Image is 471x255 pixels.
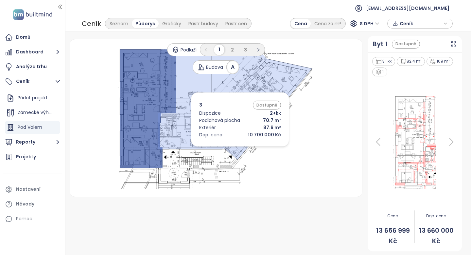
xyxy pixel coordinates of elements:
[16,185,41,193] div: Nastavení
[311,19,345,28] div: Cena za m²
[372,68,387,76] div: 1
[373,39,388,49] a: Byt 1
[253,45,264,55] li: Následující strana
[291,19,311,28] div: Cena
[3,198,62,211] a: Návody
[181,46,197,53] span: Podlaží
[3,46,62,59] button: Dashboard
[3,212,62,226] div: Pomoc
[397,57,425,66] div: 82.4 m²
[427,57,453,66] div: 109 m²
[391,19,449,29] div: button
[214,45,224,55] li: 1
[3,75,62,88] button: Ceník
[372,213,414,219] span: Cena
[3,136,62,149] button: Reporty
[18,109,62,116] span: Zámecké výhledy 2
[18,124,42,130] span: Pod Valem
[372,226,414,246] span: 13 656 999 Kč
[5,121,60,134] div: Pod Valem
[415,213,458,219] span: Dop. cena
[132,19,159,28] div: Půdorys
[3,60,62,73] a: Analýza trhu
[3,150,62,164] a: Projekty
[5,106,60,119] div: Zámecké výhledy 2
[240,45,251,55] li: 3
[11,8,54,21] img: logo
[16,153,36,161] div: Projekty
[159,19,185,28] div: Graficky
[16,33,30,41] div: Domů
[256,48,260,52] span: right
[16,63,47,71] div: Analýza trhu
[16,215,32,223] div: Pomoc
[218,46,220,53] span: 1
[366,0,449,16] span: [EMAIL_ADDRESS][DOMAIN_NAME]
[201,45,211,55] button: left
[415,226,458,246] span: 13 660 000 Kč
[3,31,62,44] a: Domů
[244,47,247,53] span: 3
[400,19,442,29] span: Ceník
[106,19,132,28] div: Seznam
[360,19,379,29] span: S DPH
[227,61,238,73] div: A
[82,18,101,29] div: Ceník
[231,47,234,53] span: 2
[372,57,395,66] div: 3+kk
[204,48,208,52] span: left
[253,45,264,55] button: right
[392,40,420,49] div: Dostupné
[5,91,60,105] div: Přidat projekt
[16,200,34,208] div: Návody
[3,183,62,196] a: Nastavení
[185,19,222,28] div: Rastr budovy
[222,19,251,28] div: Rastr cen
[206,64,223,71] span: Budova
[227,45,237,55] li: 2
[386,93,443,191] img: Floor plan
[201,45,211,55] li: Předchozí strana
[18,94,48,102] div: Přidat projekt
